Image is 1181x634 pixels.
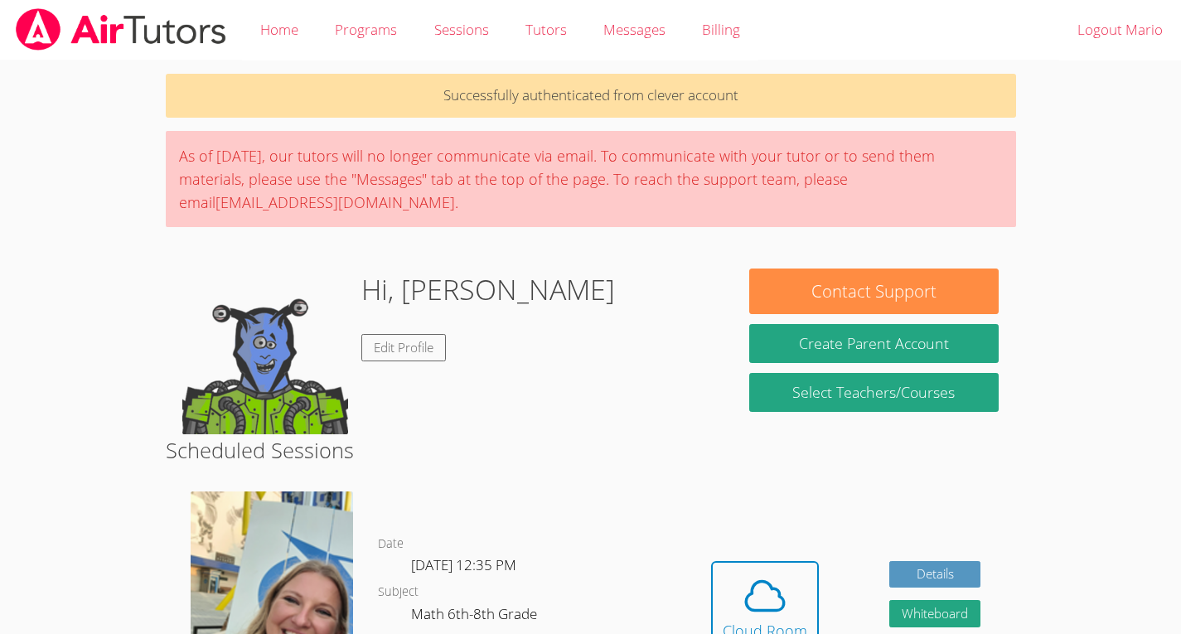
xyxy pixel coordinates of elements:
[411,603,540,631] dd: Math 6th-8th Grade
[378,582,419,603] dt: Subject
[166,74,1016,118] p: Successfully authenticated from clever account
[749,269,999,314] button: Contact Support
[378,534,404,554] dt: Date
[361,334,446,361] a: Edit Profile
[889,561,980,588] a: Details
[749,373,999,412] a: Select Teachers/Courses
[182,269,348,434] img: default.png
[889,600,980,627] button: Whiteboard
[603,20,666,39] span: Messages
[166,434,1016,466] h2: Scheduled Sessions
[411,555,516,574] span: [DATE] 12:35 PM
[749,324,999,363] button: Create Parent Account
[166,131,1016,227] div: As of [DATE], our tutors will no longer communicate via email. To communicate with your tutor or ...
[14,8,228,51] img: airtutors_banner-c4298cdbf04f3fff15de1276eac7730deb9818008684d7c2e4769d2f7ddbe033.png
[361,269,615,311] h1: Hi, [PERSON_NAME]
